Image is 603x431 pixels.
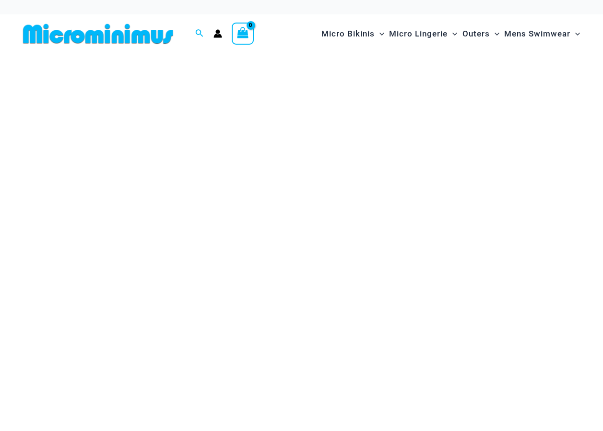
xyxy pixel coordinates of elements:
[502,19,582,48] a: Mens SwimwearMenu ToggleMenu Toggle
[389,22,448,46] span: Micro Lingerie
[570,22,580,46] span: Menu Toggle
[375,22,384,46] span: Menu Toggle
[19,23,177,45] img: MM SHOP LOGO FLAT
[195,28,204,40] a: Search icon link
[318,18,584,50] nav: Site Navigation
[232,23,254,45] a: View Shopping Cart, empty
[460,19,502,48] a: OutersMenu ToggleMenu Toggle
[319,19,387,48] a: Micro BikinisMenu ToggleMenu Toggle
[448,22,457,46] span: Menu Toggle
[387,19,460,48] a: Micro LingerieMenu ToggleMenu Toggle
[504,22,570,46] span: Mens Swimwear
[490,22,499,46] span: Menu Toggle
[462,22,490,46] span: Outers
[321,22,375,46] span: Micro Bikinis
[213,29,222,38] a: Account icon link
